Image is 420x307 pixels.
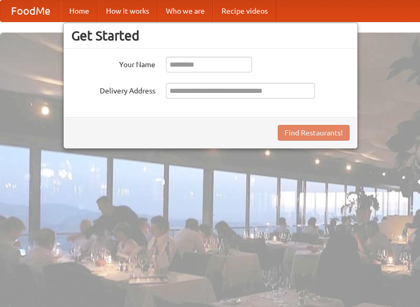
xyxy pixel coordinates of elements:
a: Home [61,1,98,22]
label: Delivery Address [71,83,155,96]
a: Recipe videos [213,1,276,22]
a: Who we are [157,1,213,22]
button: Find Restaurants! [278,125,350,141]
a: FoodMe [1,1,61,22]
a: How it works [98,1,157,22]
h3: Get Started [71,28,350,44]
label: Your Name [71,57,155,70]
